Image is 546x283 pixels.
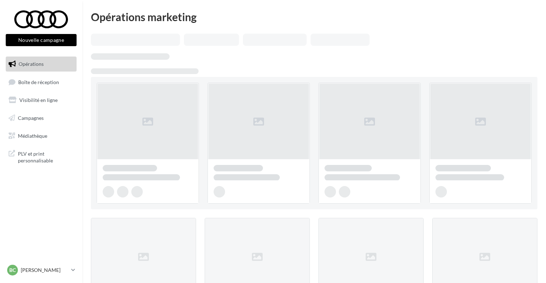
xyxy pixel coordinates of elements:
[4,93,78,108] a: Visibilité en ligne
[18,149,74,164] span: PLV et print personnalisable
[18,132,47,138] span: Médiathèque
[4,111,78,126] a: Campagnes
[6,263,77,277] a: BC [PERSON_NAME]
[19,61,44,67] span: Opérations
[91,11,537,22] div: Opérations marketing
[4,146,78,167] a: PLV et print personnalisable
[21,267,68,274] p: [PERSON_NAME]
[9,267,16,274] span: BC
[4,57,78,72] a: Opérations
[19,97,58,103] span: Visibilité en ligne
[6,34,77,46] button: Nouvelle campagne
[4,74,78,90] a: Boîte de réception
[18,79,59,85] span: Boîte de réception
[4,128,78,143] a: Médiathèque
[18,115,44,121] span: Campagnes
